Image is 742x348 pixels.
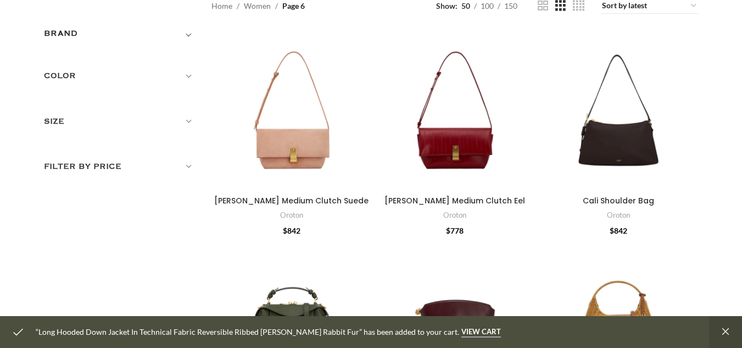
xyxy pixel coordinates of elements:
[538,30,699,191] a: Cali Shoulder Bag
[443,210,466,220] a: Oroton
[610,226,627,235] bdi: 842
[44,161,196,173] h5: Filter by price
[44,27,196,47] div: Toggle filter
[446,226,464,235] bdi: 778
[211,30,372,191] a: Etta Medium Clutch Suede
[504,1,517,10] span: 150
[44,115,196,128] h5: Size
[283,226,300,235] bdi: 842
[461,328,501,338] a: View cart
[44,70,196,82] h5: Color
[461,1,470,10] span: 50
[446,226,450,235] span: $
[214,195,369,206] a: [PERSON_NAME] Medium Clutch Suede
[375,30,535,191] a: Etta Medium Clutch Eel
[481,1,494,10] span: 100
[283,226,287,235] span: $
[610,226,614,235] span: $
[280,210,303,220] a: Oroton
[44,27,78,40] h5: BRAND
[384,195,525,206] a: [PERSON_NAME] Medium Clutch Eel
[583,195,654,206] a: Cali Shoulder Bag
[607,210,630,220] a: Oroton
